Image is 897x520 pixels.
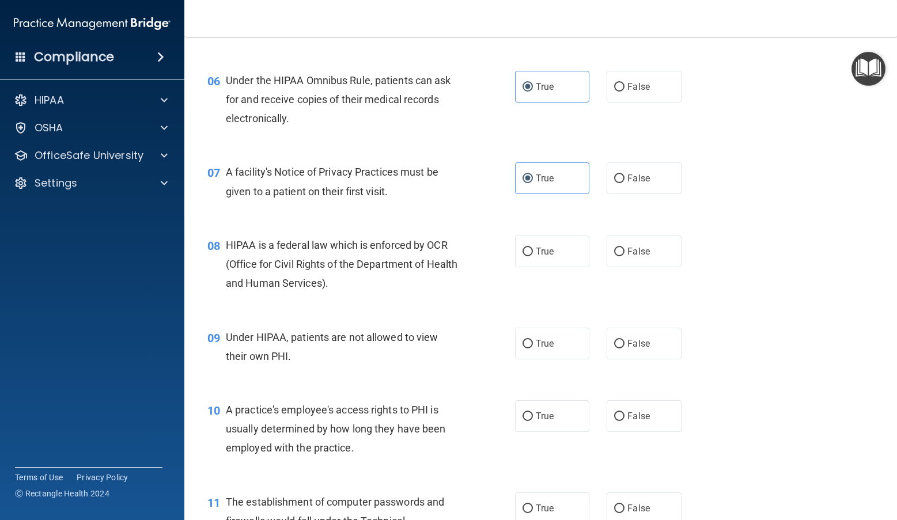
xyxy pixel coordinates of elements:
[614,340,625,348] input: False
[207,331,220,345] span: 09
[207,239,220,253] span: 08
[839,441,883,484] iframe: Drift Widget Chat Controller
[207,404,220,417] span: 10
[627,411,650,422] span: False
[207,166,220,180] span: 07
[536,246,554,257] span: True
[207,74,220,88] span: 06
[523,83,533,92] input: True
[523,248,533,256] input: True
[207,496,220,510] span: 11
[226,74,451,124] span: Under the HIPAA Omnibus Rule, patients can ask for and receive copies of their medical records el...
[77,472,128,483] a: Privacy Policy
[627,246,650,257] span: False
[34,49,114,65] h4: Compliance
[614,412,625,421] input: False
[226,166,438,197] span: A facility's Notice of Privacy Practices must be given to a patient on their first visit.
[851,52,885,86] button: Open Resource Center
[226,331,438,362] span: Under HIPAA, patients are not allowed to view their own PHI.
[15,488,109,499] span: Ⓒ Rectangle Health 2024
[614,504,625,513] input: False
[627,81,650,92] span: False
[14,12,171,35] img: PMB logo
[536,81,554,92] span: True
[614,83,625,92] input: False
[14,93,168,107] a: HIPAA
[14,121,168,135] a: OSHA
[14,149,168,162] a: OfficeSafe University
[35,149,143,162] p: OfficeSafe University
[15,472,63,483] a: Terms of Use
[627,173,650,184] span: False
[614,248,625,256] input: False
[14,176,168,190] a: Settings
[523,504,533,513] input: True
[35,176,77,190] p: Settings
[614,174,625,183] input: False
[226,239,457,289] span: HIPAA is a federal law which is enforced by OCR (Office for Civil Rights of the Department of Hea...
[35,93,64,107] p: HIPAA
[536,503,554,514] span: True
[35,121,63,135] p: OSHA
[536,173,554,184] span: True
[523,340,533,348] input: True
[523,174,533,183] input: True
[523,412,533,421] input: True
[226,404,446,454] span: A practice's employee's access rights to PHI is usually determined by how long they have been emp...
[627,503,650,514] span: False
[536,338,554,349] span: True
[627,338,650,349] span: False
[536,411,554,422] span: True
